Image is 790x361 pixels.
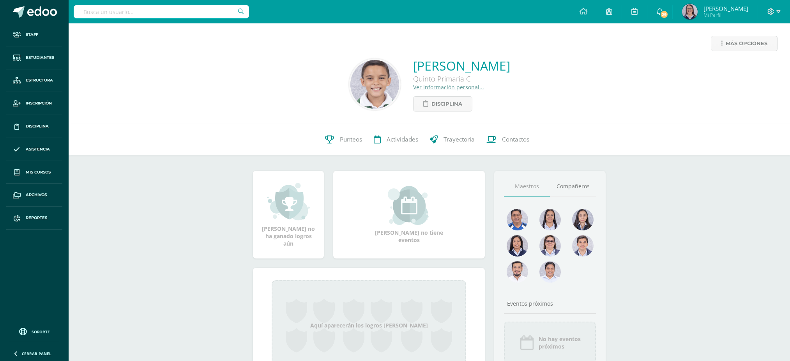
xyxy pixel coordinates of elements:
[6,207,62,230] a: Reportes
[6,138,62,161] a: Asistencia
[660,10,668,19] span: 29
[6,92,62,115] a: Inscripción
[26,146,50,152] span: Asistencia
[22,351,51,356] span: Cerrar panel
[539,335,581,350] span: No hay eventos próximos
[388,186,430,225] img: event_small.png
[572,235,594,257] img: 79615471927fb44a55a85da602df09cc.png
[413,57,510,74] a: [PERSON_NAME]
[74,5,249,18] input: Busca un usuario...
[26,55,54,61] span: Estudiantes
[26,77,53,83] span: Estructura
[319,124,368,155] a: Punteos
[431,97,462,111] span: Disciplina
[424,124,481,155] a: Trayectoria
[387,135,418,143] span: Actividades
[444,135,475,143] span: Trayectoria
[502,135,529,143] span: Contactos
[261,182,316,247] div: [PERSON_NAME] no ha ganado logros aún
[413,83,484,91] a: Ver información personal...
[519,335,535,350] img: event_icon.png
[368,124,424,155] a: Actividades
[6,46,62,69] a: Estudiantes
[6,161,62,184] a: Mis cursos
[711,36,778,51] a: Más opciones
[6,69,62,92] a: Estructura
[504,300,596,307] div: Eventos próximos
[539,209,561,230] img: 06db005d3c0fafa7117f50787961da9c.png
[507,235,528,257] img: 21100ed4c967214a1caac39260a675f5.png
[6,23,62,46] a: Staff
[504,177,550,196] a: Maestros
[413,74,510,83] div: Quinto Primaria C
[26,100,52,106] span: Inscripción
[703,5,748,12] span: [PERSON_NAME]
[26,169,51,175] span: Mis cursos
[26,123,49,129] span: Disciplina
[26,215,47,221] span: Reportes
[507,209,528,230] img: 3fa84f42f3e29fcac37698908b932198.png
[726,36,767,51] span: Más opciones
[413,96,472,111] a: Disciplina
[572,209,594,230] img: 522dc90edefdd00265ec7718d30b3fcb.png
[539,235,561,257] img: 8362f987eb2848dbd6dae05437e53255.png
[539,261,561,283] img: 51cd120af2e7b2e3e298fdb293d6118d.png
[26,32,38,38] span: Staff
[550,177,596,196] a: Compañeros
[703,12,748,18] span: Mi Perfil
[26,192,47,198] span: Archivos
[340,135,362,143] span: Punteos
[9,326,59,336] a: Soporte
[267,182,310,221] img: achievement_small.png
[370,186,448,244] div: [PERSON_NAME] no tiene eventos
[6,184,62,207] a: Archivos
[507,261,528,283] img: e324cd2860608120a0417e01f7b89804.png
[682,4,698,19] img: 748d42d9fff1f6c6ec16339a92392ca2.png
[481,124,535,155] a: Contactos
[32,329,50,334] span: Soporte
[350,60,399,109] img: d181d4c10f67f2c567dbdfa352d18d60.png
[6,115,62,138] a: Disciplina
